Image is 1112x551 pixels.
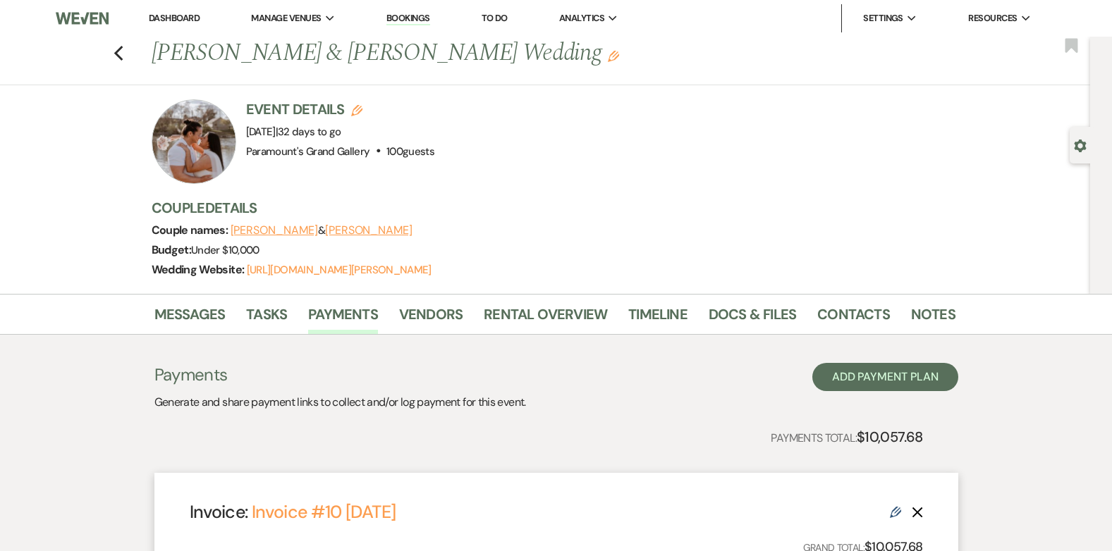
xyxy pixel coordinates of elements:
[154,393,526,411] p: Generate and share payment links to collect and/or log payment for this event.
[325,225,413,236] button: [PERSON_NAME]
[246,125,341,139] span: [DATE]
[709,303,796,334] a: Docs & Files
[812,363,958,391] button: Add Payment Plan
[154,363,526,387] h3: Payments
[154,303,226,334] a: Messages
[252,500,396,524] a: Invoice #10 [DATE]
[251,11,321,25] span: Manage Venues
[278,125,341,139] span: 32 days to go
[308,303,378,334] a: Payments
[484,303,607,334] a: Rental Overview
[386,12,430,25] a: Bookings
[246,303,287,334] a: Tasks
[608,49,619,62] button: Edit
[247,263,432,277] a: [URL][DOMAIN_NAME][PERSON_NAME]
[968,11,1017,25] span: Resources
[1074,138,1087,151] button: Open lead details
[863,11,903,25] span: Settings
[399,303,463,334] a: Vendors
[152,198,941,218] h3: Couple Details
[152,223,231,237] span: Couple names:
[149,12,200,24] a: Dashboard
[56,4,109,33] img: Weven Logo
[231,225,318,236] button: [PERSON_NAME]
[771,426,922,448] p: Payments Total:
[386,144,434,159] span: 100 guests
[628,303,688,334] a: Timeline
[817,303,890,334] a: Contacts
[559,11,604,25] span: Analytics
[191,243,259,257] span: Under $10,000
[246,144,370,159] span: Paramount's Grand Gallery
[482,12,508,24] a: To Do
[152,262,247,277] span: Wedding Website:
[152,242,192,257] span: Budget:
[231,223,413,237] span: &
[911,303,955,334] a: Notes
[246,99,435,119] h3: Event Details
[857,428,923,446] strong: $10,057.68
[152,37,783,70] h1: [PERSON_NAME] & [PERSON_NAME] Wedding
[190,500,396,524] h4: Invoice:
[276,125,341,139] span: |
